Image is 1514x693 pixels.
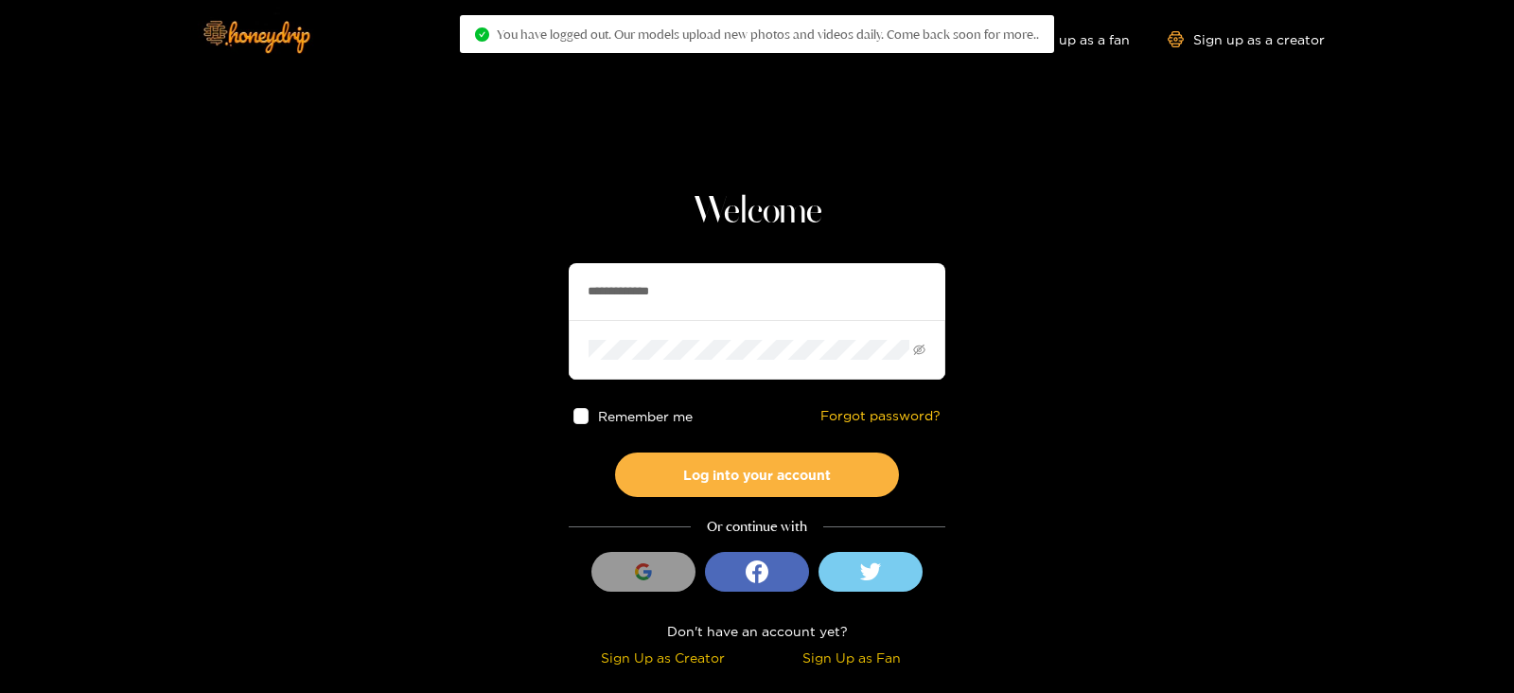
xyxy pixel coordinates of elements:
a: Sign up as a creator [1168,31,1325,47]
button: Log into your account [615,453,899,497]
span: You have logged out. Our models upload new photos and videos daily. Come back soon for more.. [497,27,1039,42]
a: Sign up as a fan [1000,31,1130,47]
div: Sign Up as Creator [573,647,752,668]
div: Sign Up as Fan [762,647,941,668]
span: eye-invisible [913,344,925,356]
span: Remember me [599,409,694,423]
h1: Welcome [569,189,945,235]
span: check-circle [475,27,489,42]
div: Don't have an account yet? [569,620,945,642]
div: Or continue with [569,516,945,538]
a: Forgot password? [820,408,941,424]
